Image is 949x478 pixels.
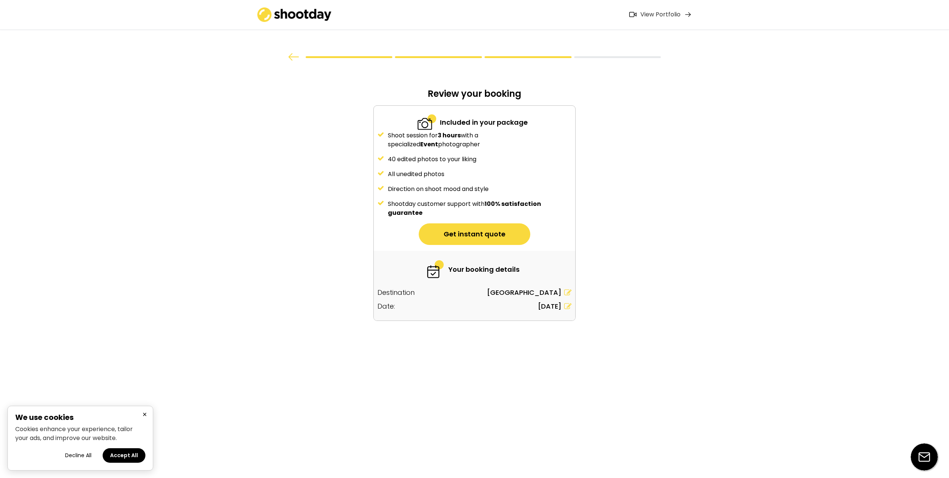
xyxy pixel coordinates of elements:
img: shootday_logo.png [257,7,332,22]
div: Review your booking [373,88,576,105]
div: All unedited photos [388,170,572,179]
div: [GEOGRAPHIC_DATA] [487,287,562,297]
div: Shoot session for with a specialized photographer [388,131,572,149]
img: Icon%20feather-video%402x.png [629,12,637,17]
strong: 100% satisfaction guarantee [388,200,542,217]
h2: We use cookies [15,414,145,421]
div: Destination [377,287,415,297]
button: Get instant quote [419,223,530,245]
div: Included in your package [440,117,528,127]
img: 6-fast.svg [426,260,445,278]
div: 40 edited photos to your liking [388,155,572,164]
img: 2-specialized.svg [418,113,436,131]
div: View Portfolio [640,11,681,19]
div: Shootday customer support with [388,200,572,217]
div: Your booking details [448,264,519,274]
img: email-icon%20%281%29.svg [911,443,938,471]
div: Date: [377,301,395,311]
div: [DATE] [538,301,562,311]
button: Close cookie banner [140,410,149,419]
strong: 3 hours [438,131,461,140]
button: Accept all cookies [103,448,145,463]
button: Decline all cookies [58,448,99,463]
p: Cookies enhance your experience, tailor your ads, and improve our website. [15,425,145,443]
img: arrow%20back.svg [288,53,299,61]
div: Direction on shoot mood and style [388,185,572,194]
strong: Event [420,140,438,149]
